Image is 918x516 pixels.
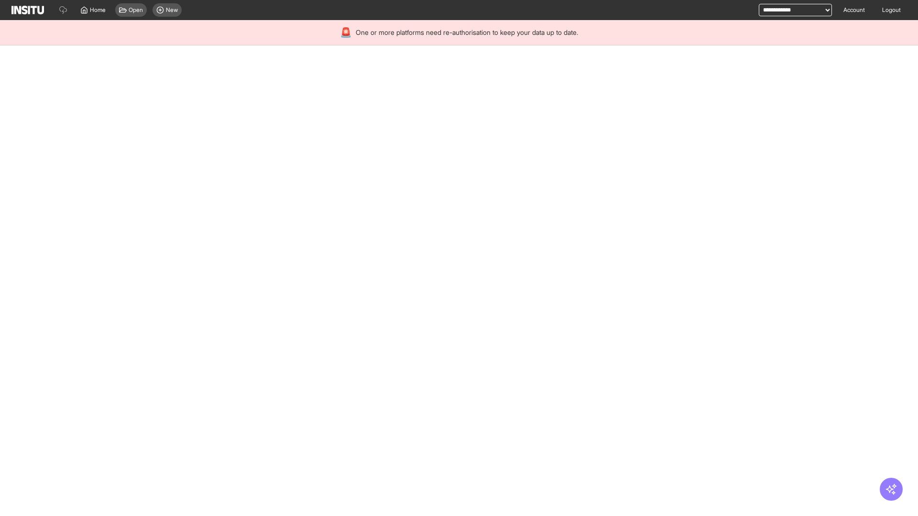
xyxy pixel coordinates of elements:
[166,6,178,14] span: New
[11,6,44,14] img: Logo
[90,6,106,14] span: Home
[340,26,352,39] div: 🚨
[129,6,143,14] span: Open
[356,28,578,37] span: One or more platforms need re-authorisation to keep your data up to date.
